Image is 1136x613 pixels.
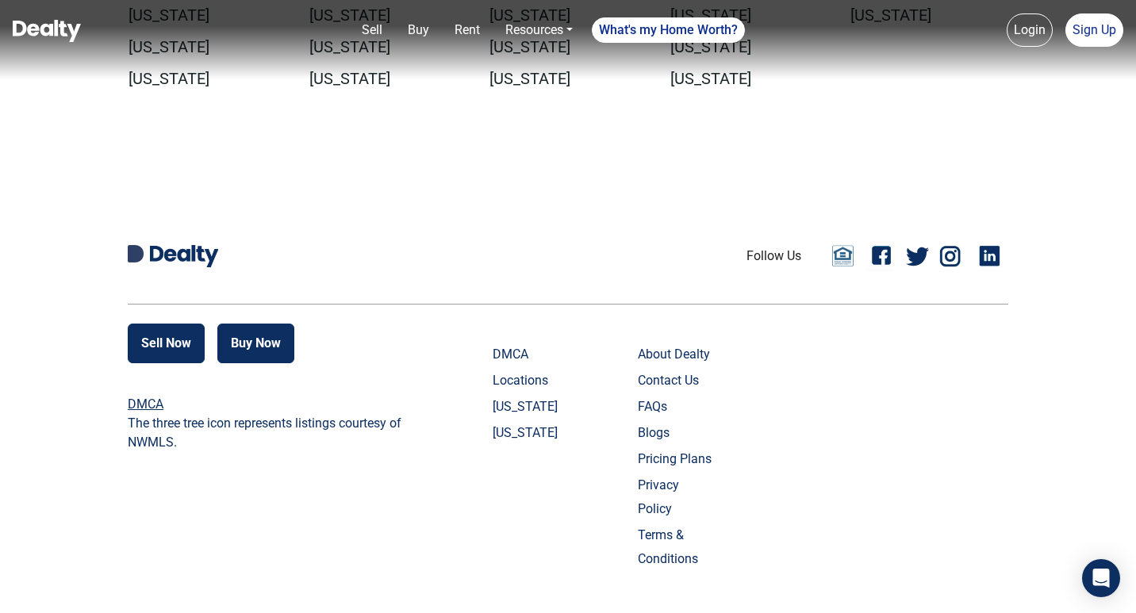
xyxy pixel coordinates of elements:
a: What's my Home Worth? [592,17,745,43]
a: FAQs [638,395,716,419]
a: Linkedin [977,240,1008,272]
a: DMCA [128,397,163,412]
button: Buy Now [217,324,294,363]
a: Email [827,244,858,268]
a: Instagram [937,240,969,272]
a: Pricing Plans [638,447,716,471]
a: Buy [401,14,436,46]
a: Contact Us [638,369,716,393]
img: Dealty [150,245,218,267]
a: [US_STATE] [493,395,571,419]
a: Locations [493,369,571,393]
a: Login [1007,13,1053,47]
a: [US_STATE] [493,421,571,445]
a: Privacy Policy [638,473,716,521]
a: Terms & Conditions [638,523,716,571]
a: Rent [448,14,486,46]
div: Open Intercom Messenger [1082,559,1120,597]
img: Dealty - Buy, Sell & Rent Homes [13,20,81,42]
a: Sell [355,14,389,46]
a: About Dealty [638,343,716,366]
a: Resources [499,14,579,46]
img: Dealty D [128,245,144,262]
a: DMCA [493,343,571,366]
a: Blogs [638,421,716,445]
li: Follow Us [746,247,801,266]
a: Facebook [866,240,898,272]
button: Sell Now [128,324,205,363]
a: Sign Up [1065,13,1123,47]
a: Twitter [906,240,929,272]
